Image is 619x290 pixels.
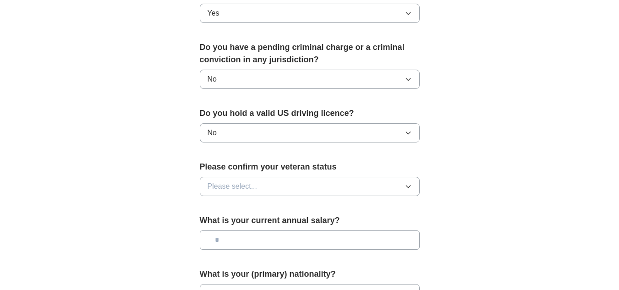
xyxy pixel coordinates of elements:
[200,123,420,142] button: No
[208,181,257,192] span: Please select...
[200,214,420,227] label: What is your current annual salary?
[200,107,420,120] label: Do you hold a valid US driving licence?
[200,4,420,23] button: Yes
[208,127,217,138] span: No
[200,177,420,196] button: Please select...
[200,161,420,173] label: Please confirm your veteran status
[200,268,420,280] label: What is your (primary) nationality?
[208,74,217,85] span: No
[200,70,420,89] button: No
[208,8,219,19] span: Yes
[200,41,420,66] label: Do you have a pending criminal charge or a criminal conviction in any jurisdiction?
